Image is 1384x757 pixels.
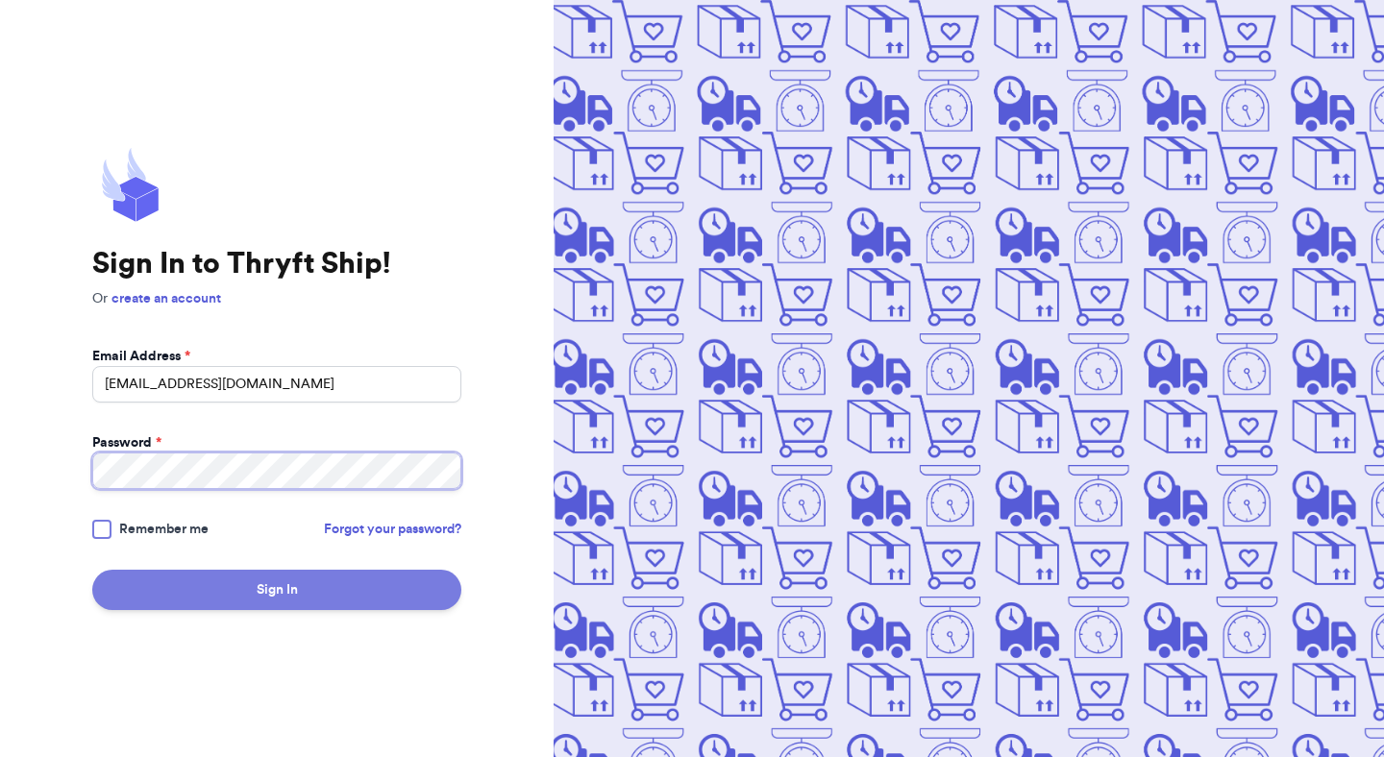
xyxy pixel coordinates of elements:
[119,520,209,539] span: Remember me
[92,347,190,366] label: Email Address
[92,289,461,308] p: Or
[111,292,221,305] a: create an account
[324,520,461,539] a: Forgot your password?
[92,247,461,281] h1: Sign In to Thryft Ship!
[92,433,161,452] label: Password
[92,570,461,610] button: Sign In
